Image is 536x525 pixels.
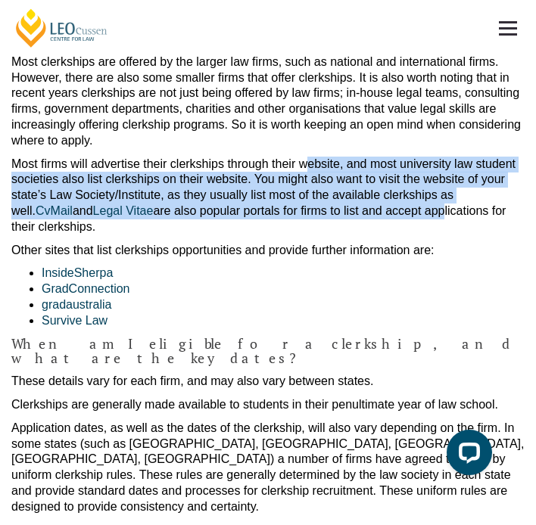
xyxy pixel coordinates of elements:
a: GradConnection [42,282,130,295]
a: CvMail [36,204,73,217]
p: Application dates, as well as the dates of the clerkship, will also vary depending on the firm. I... [11,421,525,515]
h4: When am I eligible for a clerkship, and what are the key dates? [11,337,525,367]
p: Other sites that list clerkships opportunities and provide further information are: [11,243,525,259]
p: Clerkships are generally made available to students in their penultimate year of law school. [11,397,525,413]
a: Legal Vitae [93,204,154,217]
a: gradaustralia [42,298,112,311]
iframe: LiveChat chat widget [435,424,498,487]
p: These details vary for each firm, and may also vary between states. [11,374,525,390]
a: [PERSON_NAME] Centre for Law [14,8,110,48]
a: Survive Law [42,314,108,327]
p: Most firms will advertise their clerkships through their website, and most university law student... [11,157,525,235]
a: InsideSherpa [42,266,113,279]
p: Most clerkships are offered by the larger law firms, such as national and international firms. Ho... [11,54,525,149]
